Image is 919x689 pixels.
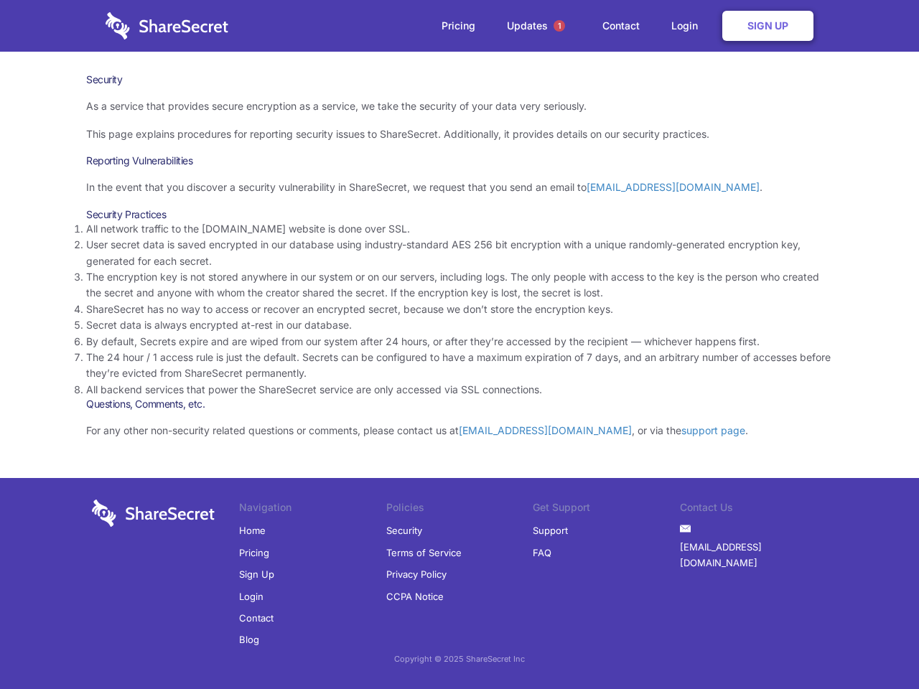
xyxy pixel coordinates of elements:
[86,154,833,167] h3: Reporting Vulnerabilities
[386,563,447,585] a: Privacy Policy
[722,11,813,41] a: Sign Up
[533,500,680,520] li: Get Support
[680,536,827,574] a: [EMAIL_ADDRESS][DOMAIN_NAME]
[239,607,274,629] a: Contact
[533,520,568,541] a: Support
[86,221,833,237] li: All network traffic to the [DOMAIN_NAME] website is done over SSL.
[239,542,269,563] a: Pricing
[92,500,215,527] img: logo-wordmark-white-trans-d4663122ce5f474addd5e946df7df03e33cb6a1c49d2221995e7729f52c070b2.svg
[86,126,833,142] p: This page explains procedures for reporting security issues to ShareSecret. Additionally, it prov...
[86,317,833,333] li: Secret data is always encrypted at-rest in our database.
[386,500,533,520] li: Policies
[86,301,833,317] li: ShareSecret has no way to access or recover an encrypted secret, because we don’t store the encry...
[459,424,632,436] a: [EMAIL_ADDRESS][DOMAIN_NAME]
[657,4,719,48] a: Login
[587,181,760,193] a: [EMAIL_ADDRESS][DOMAIN_NAME]
[86,73,833,86] h1: Security
[681,424,745,436] a: support page
[239,586,263,607] a: Login
[588,4,654,48] a: Contact
[86,334,833,350] li: By default, Secrets expire and are wiped from our system after 24 hours, or after they’re accesse...
[239,563,274,585] a: Sign Up
[86,398,833,411] h3: Questions, Comments, etc.
[86,179,833,195] p: In the event that you discover a security vulnerability in ShareSecret, we request that you send ...
[427,4,490,48] a: Pricing
[86,98,833,114] p: As a service that provides secure encryption as a service, we take the security of your data very...
[386,542,462,563] a: Terms of Service
[86,423,833,439] p: For any other non-security related questions or comments, please contact us at , or via the .
[86,237,833,269] li: User secret data is saved encrypted in our database using industry-standard AES 256 bit encryptio...
[386,520,422,541] a: Security
[86,350,833,382] li: The 24 hour / 1 access rule is just the default. Secrets can be configured to have a maximum expi...
[554,20,565,32] span: 1
[533,542,551,563] a: FAQ
[239,500,386,520] li: Navigation
[86,208,833,221] h3: Security Practices
[239,520,266,541] a: Home
[680,500,827,520] li: Contact Us
[86,269,833,301] li: The encryption key is not stored anywhere in our system or on our servers, including logs. The on...
[386,586,444,607] a: CCPA Notice
[239,629,259,650] a: Blog
[86,382,833,398] li: All backend services that power the ShareSecret service are only accessed via SSL connections.
[106,12,228,39] img: logo-wordmark-white-trans-d4663122ce5f474addd5e946df7df03e33cb6a1c49d2221995e7729f52c070b2.svg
